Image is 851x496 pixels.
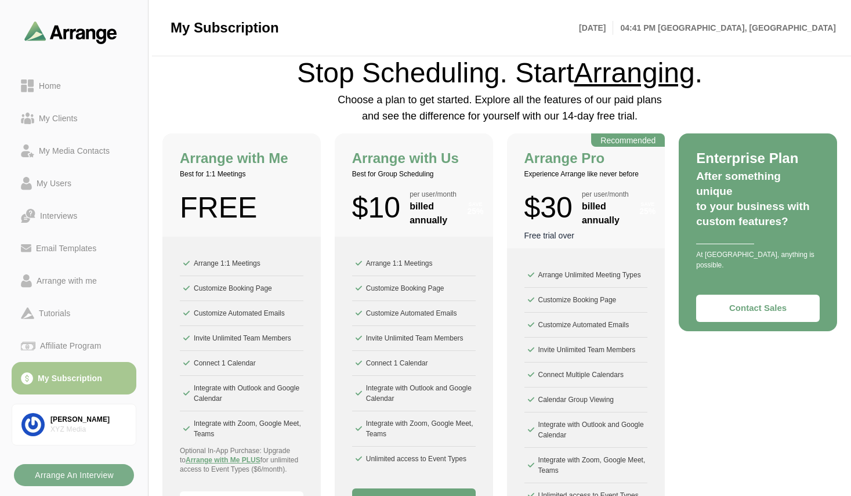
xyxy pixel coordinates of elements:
[352,411,476,447] li: Integrate with Zoom, Google Meet, Teams
[352,447,476,471] li: Unlimited access to Event Types
[696,249,820,270] p: At [GEOGRAPHIC_DATA], anything is possible.
[696,295,820,322] button: Contact Sales
[696,148,820,169] h2: Enterprise Plan
[352,251,476,276] li: Arrange 1:1 Meetings
[35,209,82,223] div: Interviews
[12,135,136,167] a: My Media Contacts
[12,70,136,102] a: Home
[524,263,648,288] li: Arrange Unlimited Meeting Types
[352,376,476,411] li: Integrate with Outlook and Google Calendar
[180,411,303,446] li: Integrate with Zoom, Google Meet, Teams
[14,464,134,486] button: Arrange An Interview
[582,200,638,227] span: billed annually
[524,412,648,448] li: Integrate with Outlook and Google Calendar
[32,176,76,190] div: My Users
[352,326,476,351] li: Invite Unlimited Team Members
[180,446,303,474] p: Optional In-App Purchase: Upgrade to for unlimited access to Event Types ($6/month).
[50,425,126,435] div: XYZ Media
[12,362,136,394] a: My Subscription
[613,21,836,35] p: 04:41 PM [GEOGRAPHIC_DATA], [GEOGRAPHIC_DATA]
[524,388,648,412] li: Calendar Group Viewing
[410,200,466,227] span: billed annually
[34,464,114,486] b: Arrange An Interview
[579,21,613,35] p: [DATE]
[352,169,476,179] p: Best for Group Scheduling
[524,186,573,230] strong: $30
[696,169,820,229] h3: After something unique to your business with custom features?
[24,21,117,44] img: arrangeai-name-small-logo.4d2b8aee.svg
[33,371,107,385] div: My Subscription
[34,144,114,158] div: My Media Contacts
[524,338,648,363] li: Invite Unlimited Team Members
[12,232,136,265] a: Email Templates
[582,189,638,200] small: per user/month
[50,415,126,425] div: [PERSON_NAME]
[352,301,476,326] li: Customize Automated Emails
[12,167,136,200] a: My Users
[31,241,101,255] div: Email Templates
[524,313,648,338] li: Customize Automated Emails
[180,301,303,326] li: Customize Automated Emails
[186,456,260,464] span: Arrange with Me PLUS
[180,148,303,169] h2: Arrange with Me
[34,79,66,93] div: Home
[639,201,656,207] p: save
[12,297,136,330] a: Tutorials
[352,276,476,301] li: Customize Booking Page
[32,274,102,288] div: Arrange with me
[12,330,136,362] a: Affiliate Program
[180,351,303,376] li: Connect 1 Calendar
[180,169,303,179] p: Best for 1:1 Meetings
[639,207,656,215] p: 25%
[352,148,476,169] h2: Arrange with Us
[180,276,303,301] li: Customize Booking Page
[467,207,483,215] p: 25%
[35,339,106,353] div: Affiliate Program
[591,133,665,147] div: Recommended
[180,376,303,411] li: Integrate with Outlook and Google Calendar
[352,186,400,230] strong: $10
[180,251,303,276] li: Arrange 1:1 Meetings
[524,448,648,483] li: Integrate with Zoom, Google Meet, Teams
[180,186,257,230] strong: FREE
[12,200,136,232] a: Interviews
[524,148,648,169] h2: Arrange Pro
[467,201,483,207] p: save
[12,404,136,446] a: [PERSON_NAME]XYZ Media
[352,351,476,376] li: Connect 1 Calendar
[12,265,136,297] a: Arrange with me
[524,363,648,388] li: Connect Multiple Calendars
[12,102,136,135] a: My Clients
[574,57,695,88] span: Arranging
[162,59,837,87] h1: Stop Scheduling. Start .
[331,92,669,124] p: Choose a plan to get started. Explore all the features of our paid plans and see the difference f...
[171,19,279,37] span: My Subscription
[524,169,648,179] p: Experience Arrange like never before
[524,230,648,241] p: Free trial over
[180,326,303,351] li: Invite Unlimited Team Members
[34,306,75,320] div: Tutorials
[524,288,648,313] li: Customize Booking Page
[410,189,466,200] small: per user/month
[34,111,82,125] div: My Clients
